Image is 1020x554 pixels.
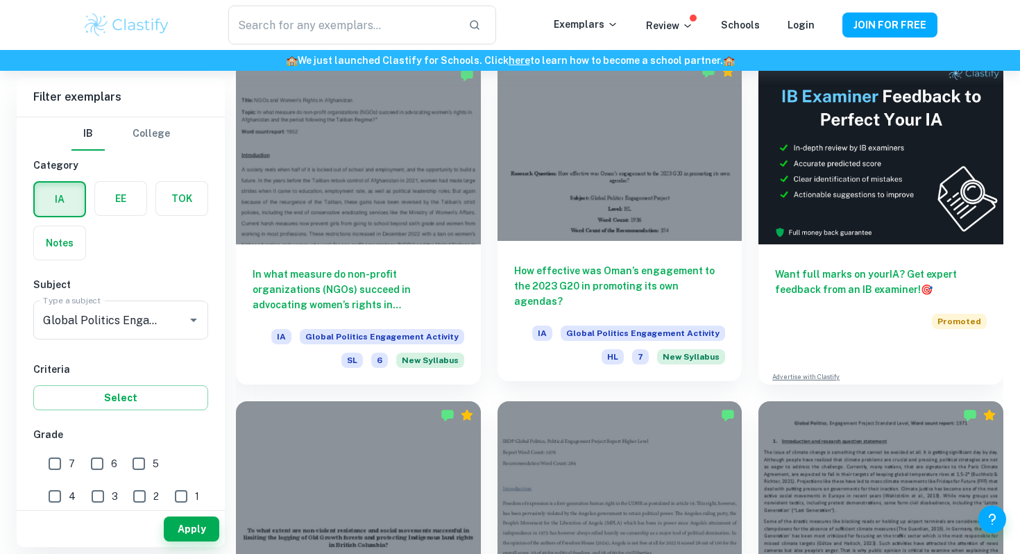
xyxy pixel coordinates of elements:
[532,326,552,341] span: IA
[112,489,118,504] span: 3
[657,349,725,364] div: Starting from the May 2026 session, the Global Politics Engagement Activity requirements have cha...
[514,263,726,309] h6: How effective was Oman’s engagement to the 2023 G20 in promoting its own agendas?
[983,408,996,422] div: Premium
[460,408,474,422] div: Premium
[441,408,454,422] img: Marked
[772,372,840,382] a: Advertise with Clastify
[300,329,464,344] span: Global Politics Engagement Activity
[33,158,208,173] h6: Category
[842,12,937,37] button: JOIN FOR FREE
[33,427,208,442] h6: Grade
[396,353,464,368] div: Starting from the May 2026 session, the Global Politics Engagement Activity requirements have cha...
[921,284,933,295] span: 🎯
[236,61,481,385] a: In what measure do non-profit organizations (NGOs) succeed in advocating women’s rights in [GEOGR...
[721,408,735,422] img: Marked
[788,19,815,31] a: Login
[195,489,199,504] span: 1
[69,489,76,504] span: 4
[153,456,159,471] span: 5
[286,55,298,66] span: 🏫
[33,362,208,377] h6: Criteria
[71,117,170,151] div: Filter type choice
[184,310,203,330] button: Open
[371,353,388,368] span: 6
[554,17,618,32] p: Exemplars
[498,61,742,385] a: How effective was Oman’s engagement to the 2023 G20 in promoting its own agendas?IAGlobal Politic...
[978,505,1006,533] button: Help and Feedback
[632,349,649,364] span: 7
[133,117,170,151] button: College
[3,53,1017,68] h6: We just launched Clastify for Schools. Click to learn how to become a school partner.
[71,117,105,151] button: IB
[758,61,1003,385] a: Want full marks on yourIA? Get expert feedback from an IB examiner!PromotedAdvertise with Clastify
[602,349,624,364] span: HL
[17,78,225,117] h6: Filter exemplars
[758,61,1003,244] img: Thumbnail
[83,11,171,39] img: Clastify logo
[775,267,987,297] h6: Want full marks on your IA ? Get expert feedback from an IB examiner!
[509,55,530,66] a: here
[253,267,464,312] h6: In what measure do non-profit organizations (NGOs) succeed in advocating women’s rights in [GEOGR...
[723,55,735,66] span: 🏫
[228,6,457,44] input: Search for any exemplars...
[156,182,207,215] button: TOK
[164,517,219,542] button: Apply
[69,456,75,471] span: 7
[95,182,146,215] button: EE
[341,353,363,368] span: SL
[646,18,693,33] p: Review
[33,277,208,292] h6: Subject
[396,353,464,368] span: New Syllabus
[963,408,977,422] img: Marked
[460,68,474,82] img: Marked
[111,456,117,471] span: 6
[34,226,85,260] button: Notes
[932,314,987,329] span: Promoted
[33,385,208,410] button: Select
[702,65,715,78] img: Marked
[721,65,735,78] div: Premium
[561,326,725,341] span: Global Politics Engagement Activity
[153,489,159,504] span: 2
[35,183,85,216] button: IA
[721,19,760,31] a: Schools
[271,329,291,344] span: IA
[43,294,101,306] label: Type a subject
[657,349,725,364] span: New Syllabus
